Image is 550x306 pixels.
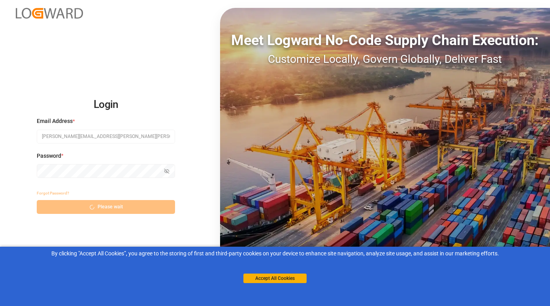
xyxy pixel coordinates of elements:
[37,117,73,125] span: Email Address
[16,8,83,19] img: Logward_new_orange.png
[6,249,544,258] div: By clicking "Accept All Cookies”, you agree to the storing of first and third-party cookies on yo...
[220,51,550,68] div: Customize Locally, Govern Globally, Deliver Fast
[243,274,307,283] button: Accept All Cookies
[37,92,175,117] h2: Login
[37,152,61,160] span: Password
[220,30,550,51] div: Meet Logward No-Code Supply Chain Execution:
[37,130,175,144] input: Enter your email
